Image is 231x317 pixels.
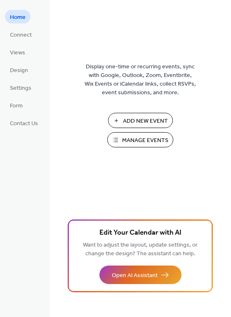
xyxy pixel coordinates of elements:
a: Settings [5,81,36,94]
button: Open AI Assistant [99,266,181,284]
a: Home [5,10,31,23]
span: Want to adjust the layout, update settings, or change the design? The assistant can help. [83,240,198,259]
span: Form [10,102,23,110]
a: Design [5,63,33,77]
span: Contact Us [10,119,38,128]
a: Contact Us [5,116,43,130]
span: Design [10,66,28,75]
a: Views [5,45,30,59]
span: Connect [10,31,32,40]
a: Connect [5,28,37,41]
span: Views [10,49,25,57]
span: Add New Event [123,117,168,126]
span: Settings [10,84,31,93]
button: Manage Events [107,132,173,147]
span: Home [10,13,26,22]
span: Open AI Assistant [112,271,158,280]
span: Edit Your Calendar with AI [99,227,181,239]
span: Manage Events [122,136,168,145]
a: Form [5,98,28,112]
span: Display one-time or recurring events, sync with Google, Outlook, Zoom, Eventbrite, Wix Events or ... [85,63,196,97]
button: Add New Event [108,113,173,128]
